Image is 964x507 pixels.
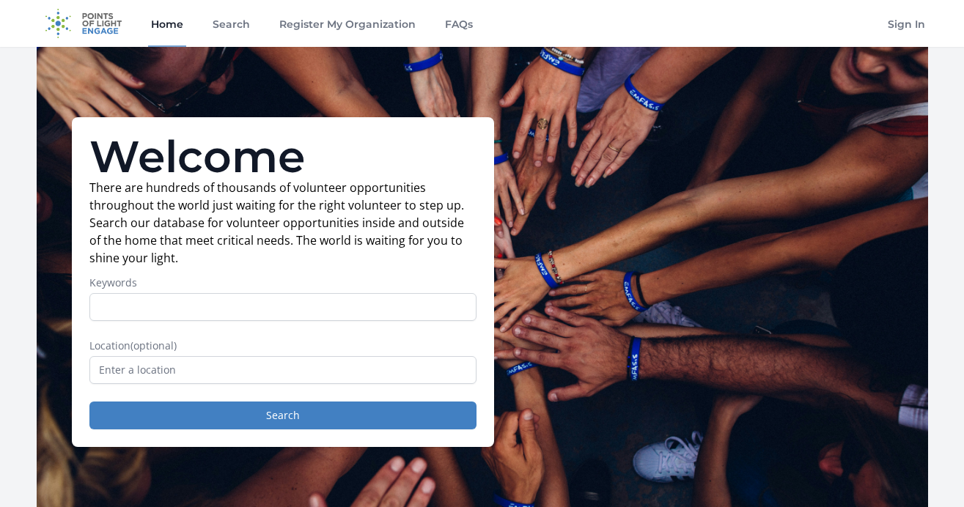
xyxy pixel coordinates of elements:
label: Location [89,338,477,353]
input: Enter a location [89,356,477,384]
h1: Welcome [89,135,477,179]
p: There are hundreds of thousands of volunteer opportunities throughout the world just waiting for ... [89,179,477,267]
span: (optional) [130,338,177,352]
button: Search [89,401,477,429]
label: Keywords [89,275,477,290]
